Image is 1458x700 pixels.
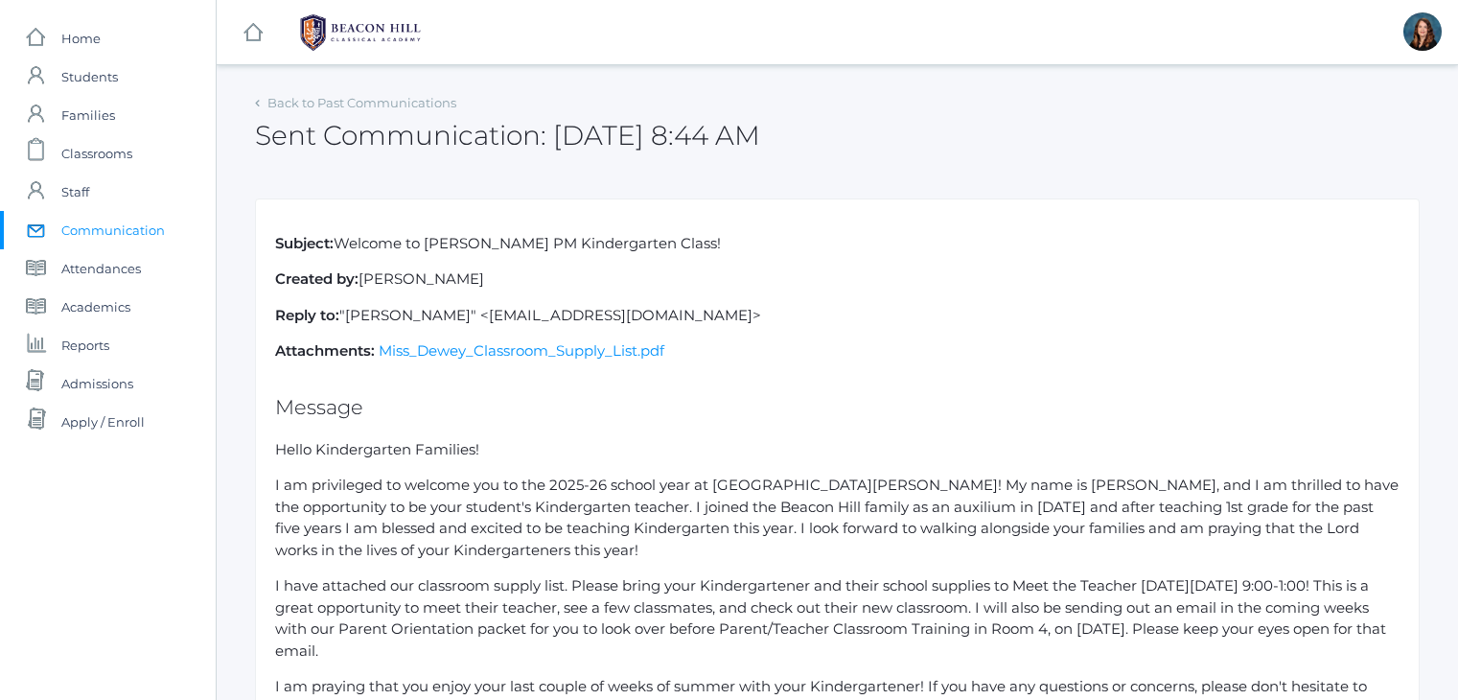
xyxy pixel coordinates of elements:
[61,403,145,441] span: Apply / Enroll
[61,96,115,134] span: Families
[61,19,101,58] span: Home
[289,9,432,57] img: BHCALogos-05-308ed15e86a5a0abce9b8dd61676a3503ac9727e845dece92d48e8588c001991.png
[61,173,89,211] span: Staff
[275,233,1400,255] p: Welcome to [PERSON_NAME] PM Kindergarten Class!
[61,326,109,364] span: Reports
[275,396,1400,418] h2: Message
[61,249,141,288] span: Attendances
[61,364,133,403] span: Admissions
[61,288,130,326] span: Academics
[275,269,359,288] strong: Created by:
[61,134,132,173] span: Classrooms
[275,475,1400,561] p: I am privileged to welcome you to the 2025-26 school year at [GEOGRAPHIC_DATA][PERSON_NAME]! My n...
[61,211,165,249] span: Communication
[267,95,456,110] a: Back to Past Communications
[275,306,339,324] strong: Reply to:
[1403,12,1442,51] div: Heather Mangimelli
[255,121,760,151] h2: Sent Communication: [DATE] 8:44 AM
[275,439,1400,461] p: Hello Kindergarten Families!
[379,341,664,360] a: Miss_Dewey_Classroom_Supply_List.pdf
[275,341,375,360] strong: Attachments:
[275,575,1400,662] p: I have attached our classroom supply list. Please bring your Kindergartener and their school supp...
[275,305,1400,327] p: "[PERSON_NAME]" <[EMAIL_ADDRESS][DOMAIN_NAME]>
[61,58,118,96] span: Students
[275,268,1400,291] p: [PERSON_NAME]
[275,234,334,252] strong: Subject:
